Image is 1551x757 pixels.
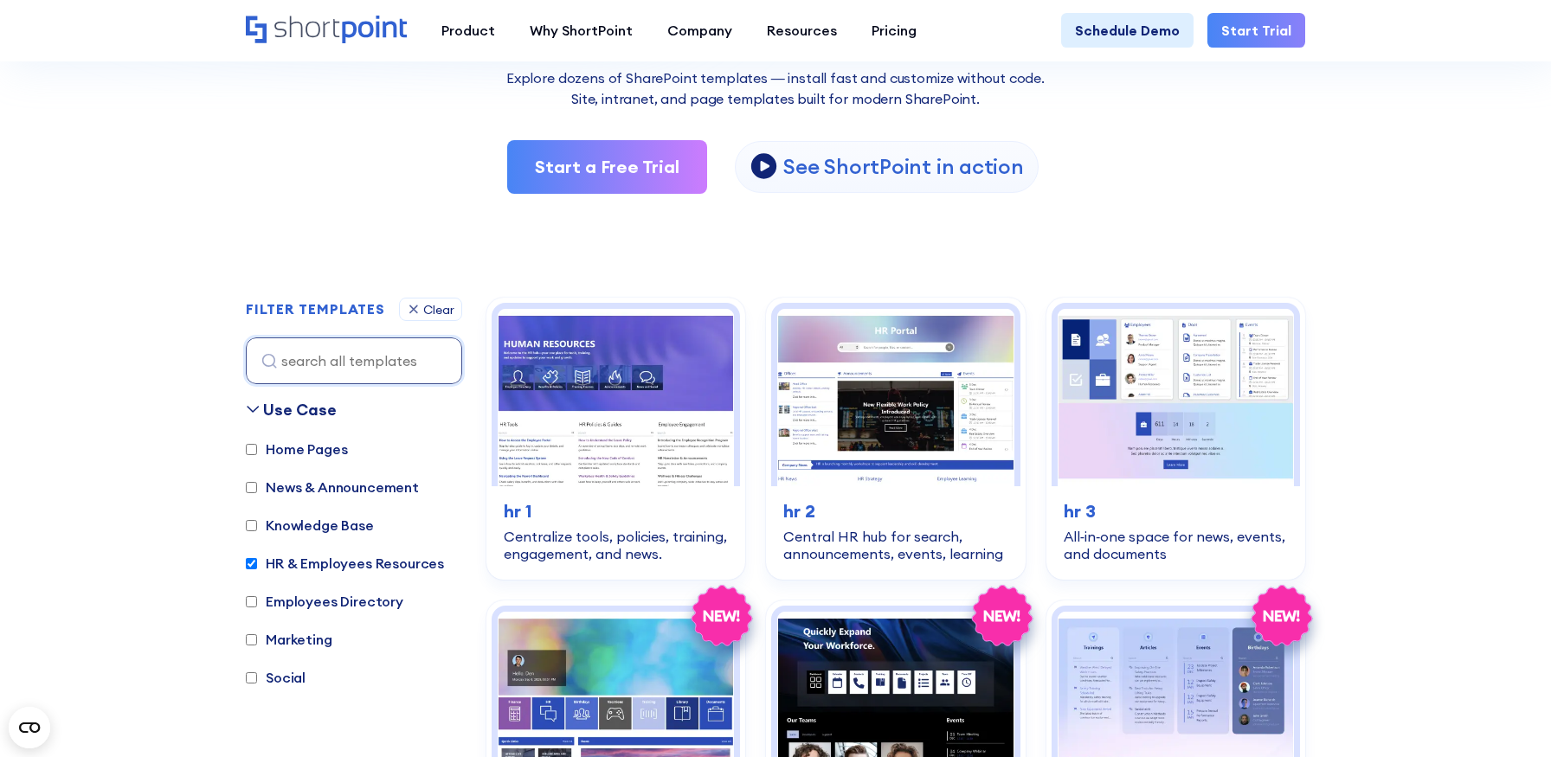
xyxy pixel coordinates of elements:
[246,444,257,455] input: Home Pages
[767,20,837,41] div: Resources
[246,482,257,493] input: News & Announcement
[777,309,1014,486] img: HR 2 - HR Intranet Portal: Central HR hub for search, announcements, events, learning
[246,672,257,683] input: Social
[854,13,934,48] a: Pricing
[530,20,633,41] div: Why ShortPoint
[504,498,728,524] h3: hr 1
[1207,13,1305,48] a: Start Trial
[783,498,1007,524] h3: hr 2
[246,667,306,688] label: Social
[9,707,50,748] button: Open CMP widget
[423,304,454,316] div: Clear
[246,439,347,459] label: Home Pages
[246,302,385,318] h2: FILTER TEMPLATES
[766,298,1025,580] a: HR 2 - HR Intranet Portal: Central HR hub for search, announcements, events, learninghr 2Central ...
[246,520,257,531] input: Knowledge Base
[424,13,512,48] a: Product
[263,398,337,421] div: Use Case
[246,591,403,612] label: Employees Directory
[246,515,374,536] label: Knowledge Base
[504,528,728,562] div: Centralize tools, policies, training, engagement, and news.
[1064,498,1288,524] h3: hr 3
[872,20,917,41] div: Pricing
[650,13,750,48] a: Company
[246,553,444,574] label: HR & Employees Resources
[1046,298,1305,580] a: HR 3 – HR Intranet Template: All‑in‑one space for news, events, and documentshr 3All‑in‑one space...
[441,20,495,41] div: Product
[246,16,407,45] a: Home
[246,634,257,645] input: Marketing
[783,153,1023,180] p: See ShortPoint in action
[486,298,745,580] a: HR 1 – Human Resources Template: Centralize tools, policies, training, engagement, and news.hr 1C...
[1058,309,1294,486] img: HR 3 – HR Intranet Template: All‑in‑one space for news, events, and documents
[735,141,1038,193] a: open lightbox
[246,629,332,650] label: Marketing
[1464,674,1551,757] iframe: Chat Widget
[507,140,707,194] a: Start a Free Trial
[246,558,257,569] input: HR & Employees Resources
[1061,13,1194,48] a: Schedule Demo
[246,596,257,607] input: Employees Directory
[246,67,1305,109] p: Explore dozens of SharePoint templates — install fast and customize without code. Site, intranet,...
[246,477,419,497] label: News & Announcement
[750,13,854,48] a: Resources
[1064,528,1288,562] div: All‑in‑one space for news, events, and documents
[246,337,462,384] input: search all templates
[783,528,1007,562] div: Central HR hub for search, announcements, events, learning
[498,309,734,486] img: HR 1 – Human Resources Template: Centralize tools, policies, training, engagement, and news.
[667,20,732,41] div: Company
[512,13,650,48] a: Why ShortPoint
